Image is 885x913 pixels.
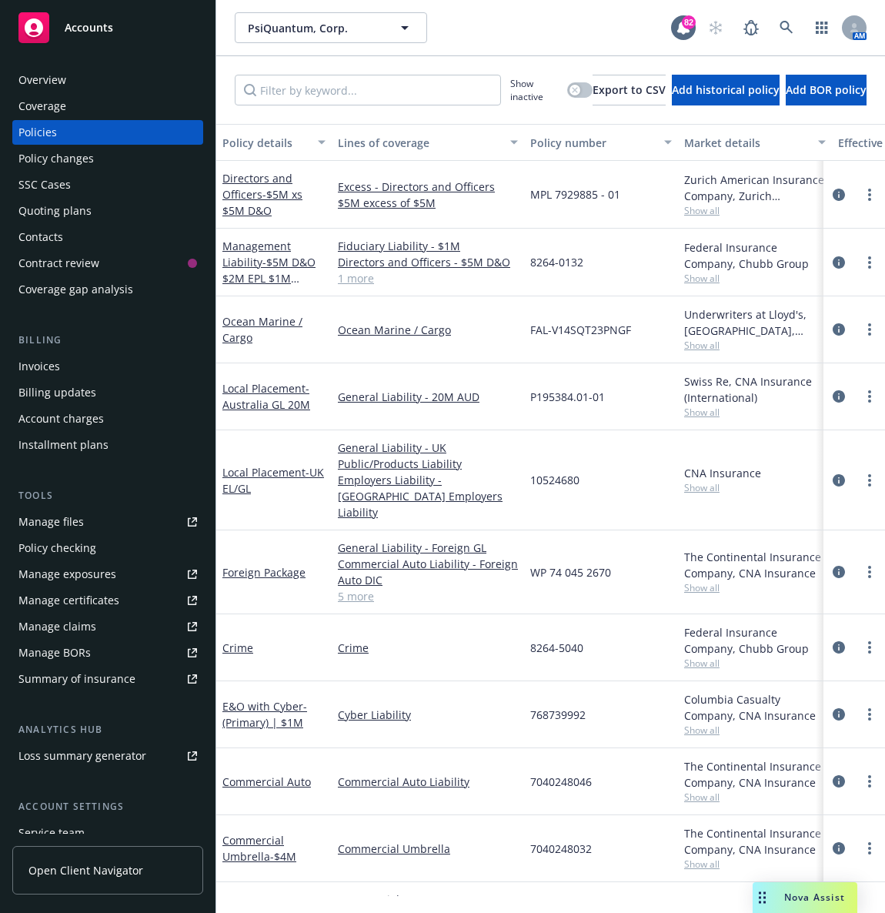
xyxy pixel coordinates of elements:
span: Show all [684,791,826,804]
span: 8264-5040 [530,640,583,656]
div: Policy number [530,135,655,151]
a: Start snowing [700,12,731,43]
div: The Continental Insurance Company, CNA Insurance [684,825,826,858]
a: more [860,705,879,724]
a: Invoices [12,354,203,379]
span: Add historical policy [672,82,780,97]
div: Policy details [222,135,309,151]
div: Federal Insurance Company, Chubb Group [684,624,826,657]
div: Account settings [12,799,203,814]
a: General Liability - UK Public/Products Liability [338,440,518,472]
a: circleInformation [830,638,848,657]
div: Policy checking [18,536,96,560]
button: Market details [678,124,832,161]
a: Contract review [12,251,203,276]
span: Show inactive [510,77,561,103]
a: more [860,839,879,858]
div: Contract review [18,251,99,276]
span: Nova Assist [784,891,845,904]
a: more [860,186,879,204]
a: Accounts [12,6,203,49]
a: Local Placement [222,465,324,496]
a: Commercial Auto Liability [338,774,518,790]
a: Coverage [12,94,203,119]
span: - $4M [270,849,296,864]
a: Summary of insurance [12,667,203,691]
button: Export to CSV [593,75,666,105]
button: Policy number [524,124,678,161]
div: CNA Insurance [684,465,826,481]
div: Coverage gap analysis [18,277,133,302]
a: 5 more [338,588,518,604]
span: Show all [684,204,826,217]
div: Contacts [18,225,63,249]
div: Installment plans [18,433,109,457]
div: Market details [684,135,809,151]
span: Show all [684,581,826,594]
a: circleInformation [830,186,848,204]
span: FAL-V14SQT23PNGF [530,322,631,338]
span: 7040248032 [530,841,592,857]
div: Drag to move [753,882,772,913]
a: more [860,638,879,657]
a: circleInformation [830,387,848,406]
a: Ocean Marine / Cargo [222,314,302,345]
a: circleInformation [830,772,848,791]
a: Commercial Umbrella [222,833,296,864]
a: Policy changes [12,146,203,171]
span: P195384.01-01 [530,389,605,405]
a: Manage exposures [12,562,203,587]
div: Summary of insurance [18,667,135,691]
span: Show all [684,339,826,352]
div: Invoices [18,354,60,379]
div: Manage files [18,510,84,534]
span: 10524680 [530,472,579,488]
div: Tools [12,488,203,503]
div: Billing [12,333,203,348]
a: Directors and Officers [222,171,302,218]
a: Manage files [12,510,203,534]
a: E&O with Cyber [222,699,307,730]
span: Show all [684,406,826,419]
a: Report a Bug [736,12,766,43]
a: Commercial Auto Liability - Foreign Auto DIC [338,556,518,588]
div: Quoting plans [18,199,92,223]
a: Quoting plans [12,199,203,223]
a: 1 more [338,270,518,286]
span: - UK EL/GL [222,465,324,496]
div: SSC Cases [18,172,71,197]
span: - $5M D&O $2M EPL $1M Fiduciary [222,255,316,302]
a: Billing updates [12,380,203,405]
a: circleInformation [830,253,848,272]
a: more [860,320,879,339]
div: Service team [18,821,85,845]
a: Crime [222,640,253,655]
div: The Continental Insurance Company, CNA Insurance [684,758,826,791]
a: General Liability - Foreign GL [338,540,518,556]
a: Commercial Property [338,891,518,908]
div: Overview [18,68,66,92]
a: Manage BORs [12,640,203,665]
a: more [860,253,879,272]
button: Add historical policy [672,75,780,105]
div: Columbia Casualty Company, CNA Insurance [684,691,826,724]
div: Manage certificates [18,588,119,613]
a: Service team [12,821,203,845]
div: Underwriters at Lloyd's, [GEOGRAPHIC_DATA], [PERSON_NAME] of [GEOGRAPHIC_DATA], [PERSON_NAME] Cargo [684,306,826,339]
button: Nova Assist [753,882,857,913]
span: PsiQuantum, Corp. [248,20,381,36]
a: Commercial Auto [222,774,311,789]
span: 7040248046 [530,774,592,790]
a: Commercial Umbrella [338,841,518,857]
div: Federal Insurance Company, Chubb Group [684,239,826,272]
a: Fiduciary Liability - $1M [338,238,518,254]
a: Overview [12,68,203,92]
span: - $5M xs $5M D&O [222,187,302,218]
a: Search [771,12,802,43]
a: more [860,471,879,490]
div: Swiss Re, CNA Insurance (International) [684,373,826,406]
a: Crime [338,640,518,656]
a: Coverage gap analysis [12,277,203,302]
a: Installment plans [12,433,203,457]
a: Local Placement [222,381,310,412]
